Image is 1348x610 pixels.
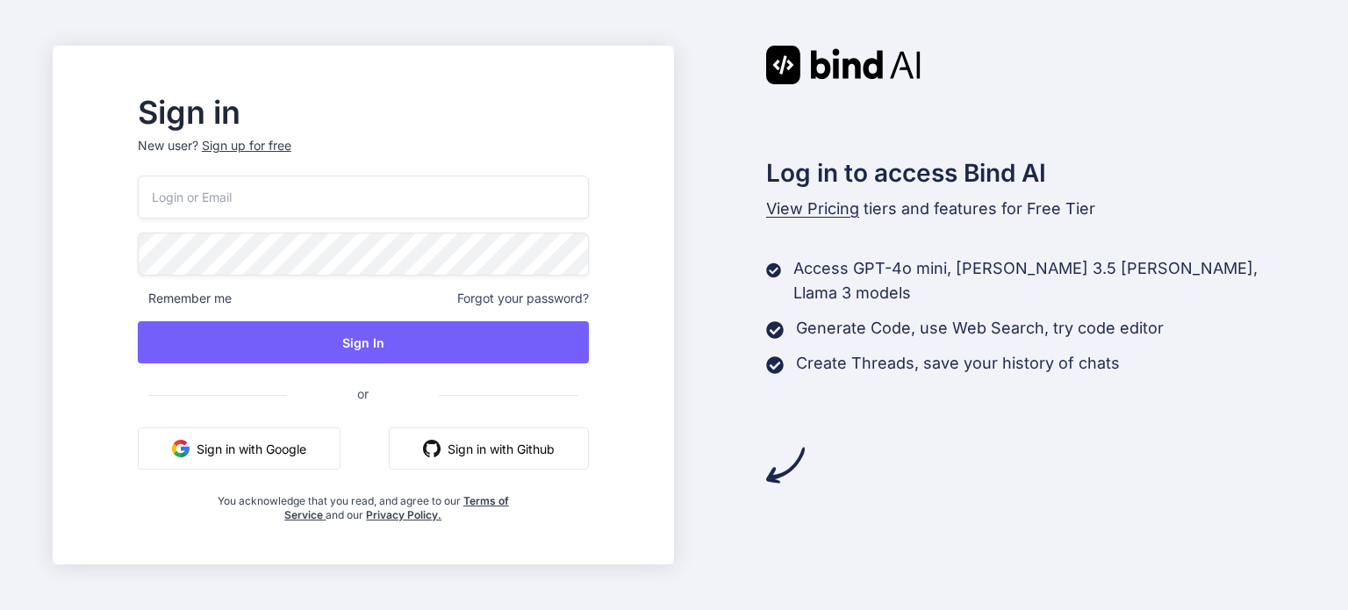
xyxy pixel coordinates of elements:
span: Forgot your password? [457,290,589,307]
button: Sign In [138,321,589,363]
a: Terms of Service [284,494,509,521]
h2: Log in to access Bind AI [766,154,1296,191]
span: View Pricing [766,199,859,218]
span: or [287,372,439,415]
img: github [423,440,441,457]
img: Bind AI logo [766,46,921,84]
p: Generate Code, use Web Search, try code editor [796,316,1164,341]
img: arrow [766,446,805,484]
button: Sign in with Github [389,427,589,470]
img: google [172,440,190,457]
span: Remember me [138,290,232,307]
p: Create Threads, save your history of chats [796,351,1120,376]
a: Privacy Policy. [366,508,441,521]
h2: Sign in [138,98,589,126]
div: Sign up for free [202,137,291,154]
p: New user? [138,137,589,176]
button: Sign in with Google [138,427,341,470]
p: tiers and features for Free Tier [766,197,1296,221]
input: Login or Email [138,176,589,219]
p: Access GPT-4o mini, [PERSON_NAME] 3.5 [PERSON_NAME], Llama 3 models [793,256,1295,305]
div: You acknowledge that you read, and agree to our and our [212,484,513,522]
